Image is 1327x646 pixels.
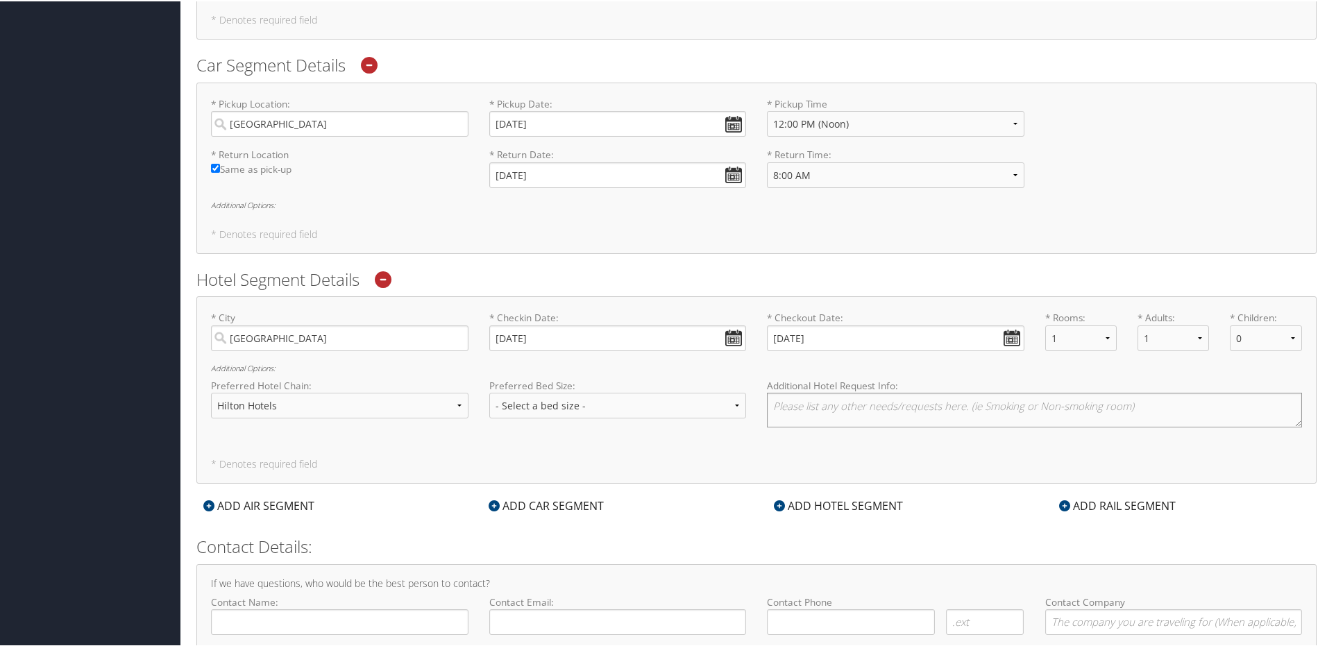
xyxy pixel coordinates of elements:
[1138,309,1209,323] label: * Adults:
[489,96,747,135] label: * Pickup Date:
[211,146,468,160] label: * Return Location
[489,309,747,349] label: * Checkin Date:
[767,496,910,513] div: ADD HOTEL SEGMENT
[211,228,1302,238] h5: * Denotes required field
[489,324,747,350] input: * Checkin Date:
[767,110,1024,135] select: * Pickup Time
[211,377,468,391] label: Preferred Hotel Chain:
[211,161,468,182] label: Same as pick-up
[196,496,321,513] div: ADD AIR SEGMENT
[211,577,1302,587] h4: If we have questions, who would be the best person to contact?
[482,496,611,513] div: ADD CAR SEGMENT
[946,608,1024,634] input: .ext
[196,52,1317,76] h2: Car Segment Details
[1045,309,1117,323] label: * Rooms:
[489,146,747,186] label: * Return Date:
[211,309,468,349] label: * City
[489,377,747,391] label: Preferred Bed Size:
[211,162,220,171] input: Same as pick-up
[489,110,747,135] input: * Pickup Date:
[211,96,468,135] label: * Pickup Location:
[211,594,468,634] label: Contact Name:
[767,96,1024,146] label: * Pickup Time
[489,161,747,187] input: * Return Date:
[767,309,1024,349] label: * Checkout Date:
[489,608,747,634] input: Contact Email:
[1045,608,1303,634] input: Contact Company
[196,266,1317,290] h2: Hotel Segment Details
[211,200,1302,207] h6: Additional Options:
[767,324,1024,350] input: * Checkout Date:
[211,458,1302,468] h5: * Denotes required field
[1052,496,1183,513] div: ADD RAIL SEGMENT
[767,594,1024,608] label: Contact Phone
[211,14,1302,24] h5: * Denotes required field
[767,377,1302,391] label: Additional Hotel Request Info:
[1230,309,1301,323] label: * Children:
[196,534,1317,557] h2: Contact Details:
[489,594,747,634] label: Contact Email:
[767,146,1024,197] label: * Return Time:
[211,363,1302,371] h6: Additional Options:
[211,608,468,634] input: Contact Name:
[767,161,1024,187] select: * Return Time:
[1045,594,1303,634] label: Contact Company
